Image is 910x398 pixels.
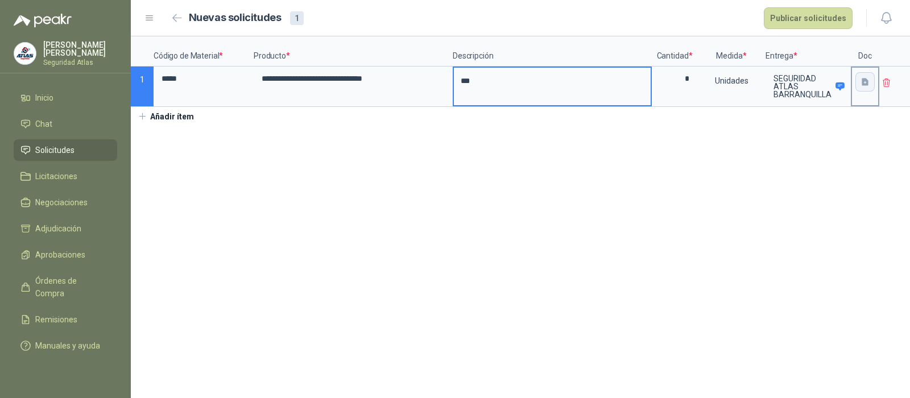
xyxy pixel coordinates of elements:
[189,10,282,26] h2: Nuevas solicitudes
[43,41,117,57] p: [PERSON_NAME] [PERSON_NAME]
[14,309,117,330] a: Remisiones
[14,113,117,135] a: Chat
[453,36,652,67] p: Descripción
[35,248,85,261] span: Aprobaciones
[43,59,117,66] p: Seguridad Atlas
[698,68,764,94] div: Unidades
[35,92,53,104] span: Inicio
[35,222,81,235] span: Adjudicación
[35,196,88,209] span: Negociaciones
[35,313,77,326] span: Remisiones
[131,67,154,107] p: 1
[35,339,100,352] span: Manuales y ayuda
[14,87,117,109] a: Inicio
[154,36,254,67] p: Código de Material
[652,36,697,67] p: Cantidad
[14,43,36,64] img: Company Logo
[764,7,853,29] button: Publicar solicitudes
[35,275,106,300] span: Órdenes de Compra
[14,14,72,27] img: Logo peakr
[14,218,117,239] a: Adjudicación
[35,118,52,130] span: Chat
[14,192,117,213] a: Negociaciones
[14,270,117,304] a: Órdenes de Compra
[14,139,117,161] a: Solicitudes
[766,36,851,67] p: Entrega
[131,107,201,126] button: Añadir ítem
[697,36,766,67] p: Medida
[35,170,77,183] span: Licitaciones
[254,36,453,67] p: Producto
[35,144,75,156] span: Solicitudes
[14,335,117,356] a: Manuales y ayuda
[773,74,832,98] p: SEGURIDAD ATLAS BARRANQUILLA
[290,11,304,25] div: 1
[14,244,117,266] a: Aprobaciones
[851,36,879,67] p: Doc
[14,165,117,187] a: Licitaciones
